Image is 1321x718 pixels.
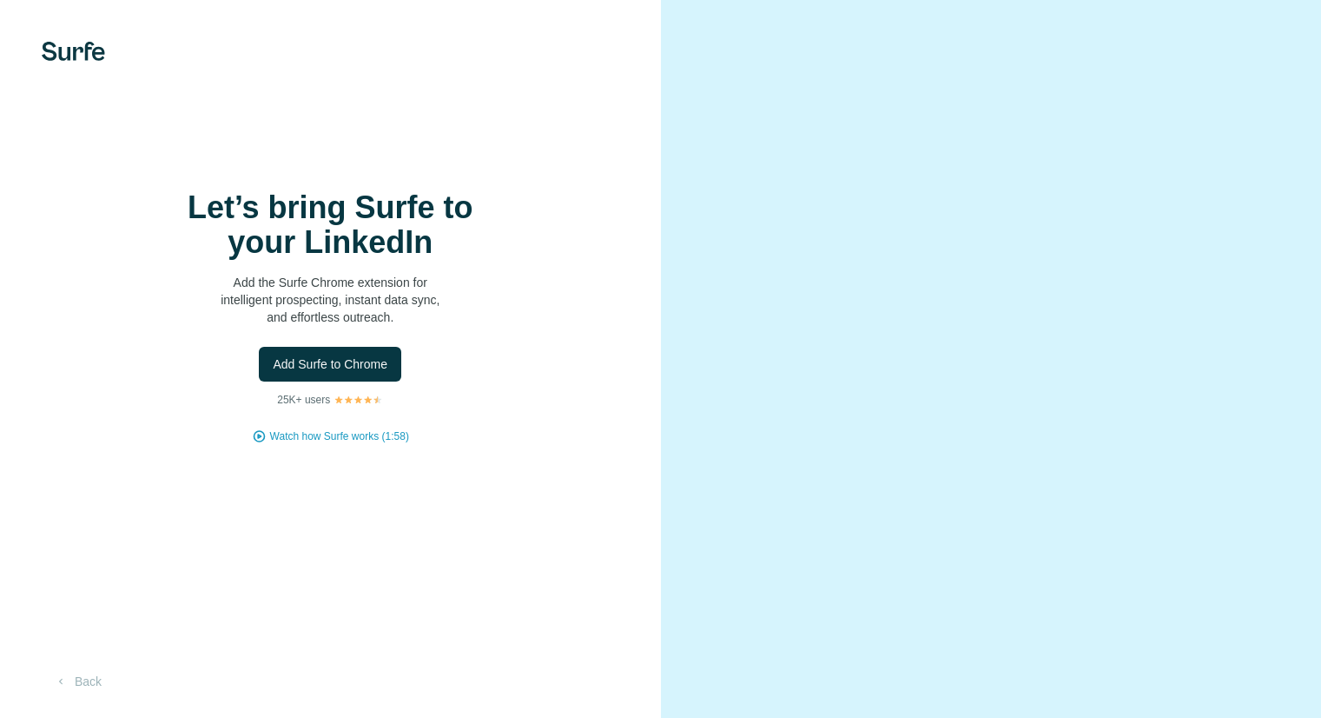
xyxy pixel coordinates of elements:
[42,666,114,697] button: Back
[334,395,383,405] img: Rating Stars
[259,347,401,382] button: Add Surfe to Chrome
[270,429,409,444] button: Watch how Surfe works (1:58)
[277,392,330,408] p: 25K+ users
[156,190,504,260] h1: Let’s bring Surfe to your LinkedIn
[42,42,105,61] img: Surfe's logo
[156,274,504,326] p: Add the Surfe Chrome extension for intelligent prospecting, instant data sync, and effortless out...
[273,356,387,373] span: Add Surfe to Chrome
